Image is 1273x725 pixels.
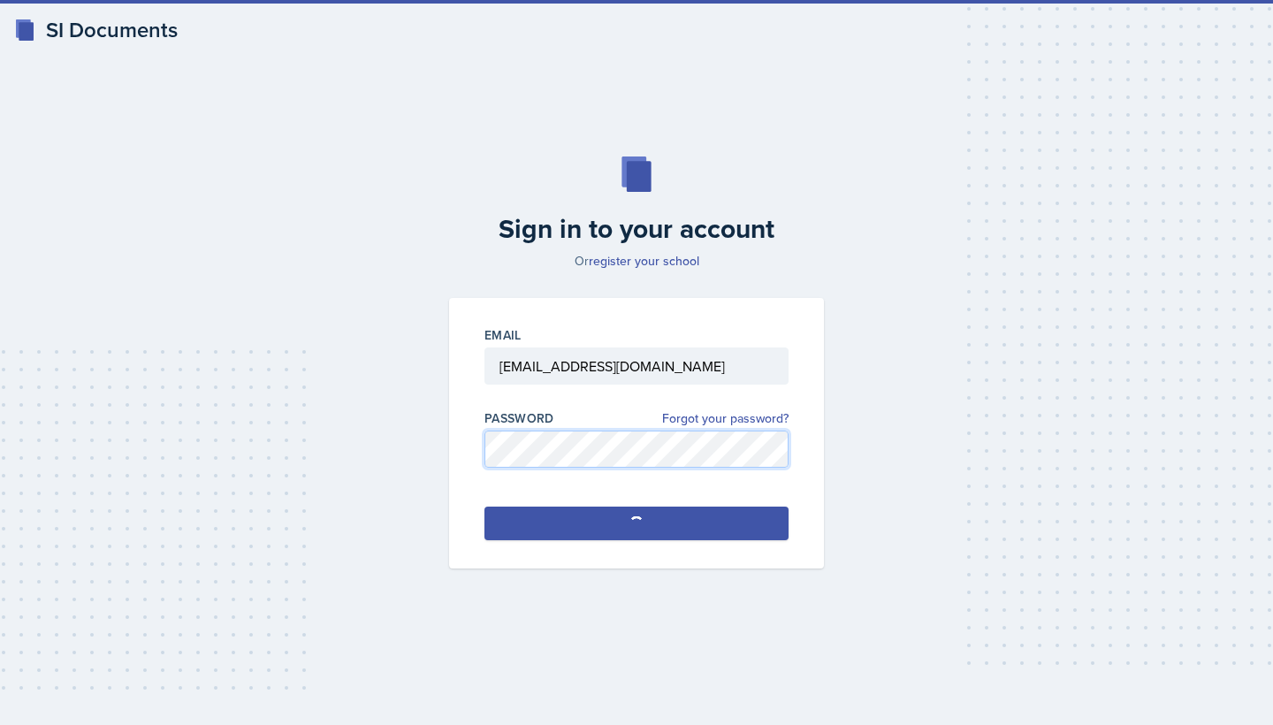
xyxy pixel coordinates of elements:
[438,213,835,245] h2: Sign in to your account
[662,409,789,428] a: Forgot your password?
[14,14,178,46] a: SI Documents
[484,347,789,385] input: Email
[484,409,554,427] label: Password
[589,252,699,270] a: register your school
[484,326,522,344] label: Email
[438,252,835,270] p: Or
